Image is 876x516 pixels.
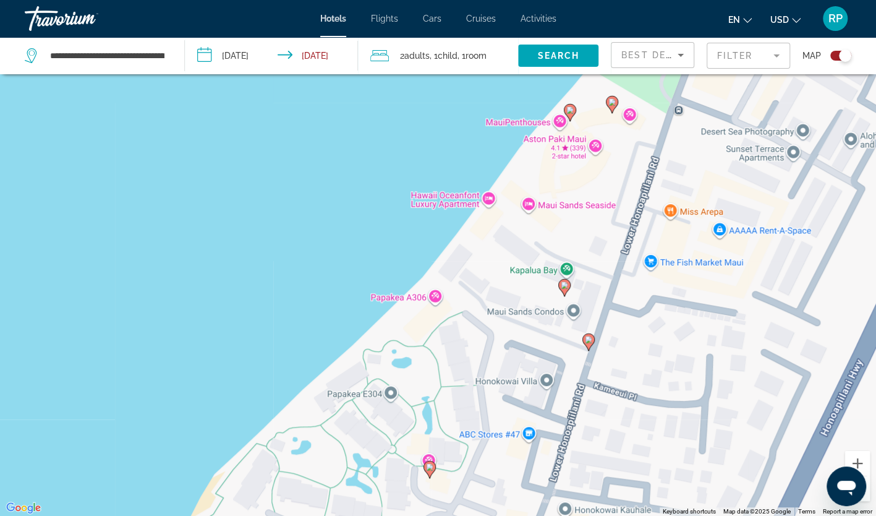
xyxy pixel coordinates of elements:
a: Terms (opens in new tab) [798,508,815,515]
span: Adults [404,51,430,61]
a: Activities [521,14,556,24]
button: Toggle map [821,50,851,61]
iframe: Button to launch messaging window [827,467,866,506]
span: 2 [400,47,430,64]
mat-select: Sort by [621,48,684,62]
span: Map [802,47,821,64]
span: en [728,15,740,25]
img: Google [3,500,44,516]
a: Travorium [25,2,148,35]
button: Check-in date: Dec 22, 2025 Check-out date: Dec 30, 2025 [185,37,357,74]
span: Search [537,51,579,61]
button: Keyboard shortcuts [663,507,716,516]
button: Change currency [770,11,801,28]
span: RP [828,12,843,25]
a: Open this area in Google Maps (opens a new window) [3,500,44,516]
button: User Menu [819,6,851,32]
button: Travelers: 2 adults, 1 child [358,37,518,74]
button: Filter [707,42,790,69]
a: Hotels [320,14,346,24]
a: Cars [423,14,441,24]
span: Child [438,51,457,61]
button: Change language [728,11,752,28]
a: Report a map error [823,508,872,515]
a: Cruises [466,14,496,24]
span: , 1 [457,47,487,64]
span: Room [466,51,487,61]
button: Search [518,45,598,67]
span: , 1 [430,47,457,64]
button: Zoom in [845,451,870,476]
span: USD [770,15,789,25]
span: Best Deals [621,50,686,60]
span: Map data ©2025 Google [723,508,791,515]
a: Flights [371,14,398,24]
